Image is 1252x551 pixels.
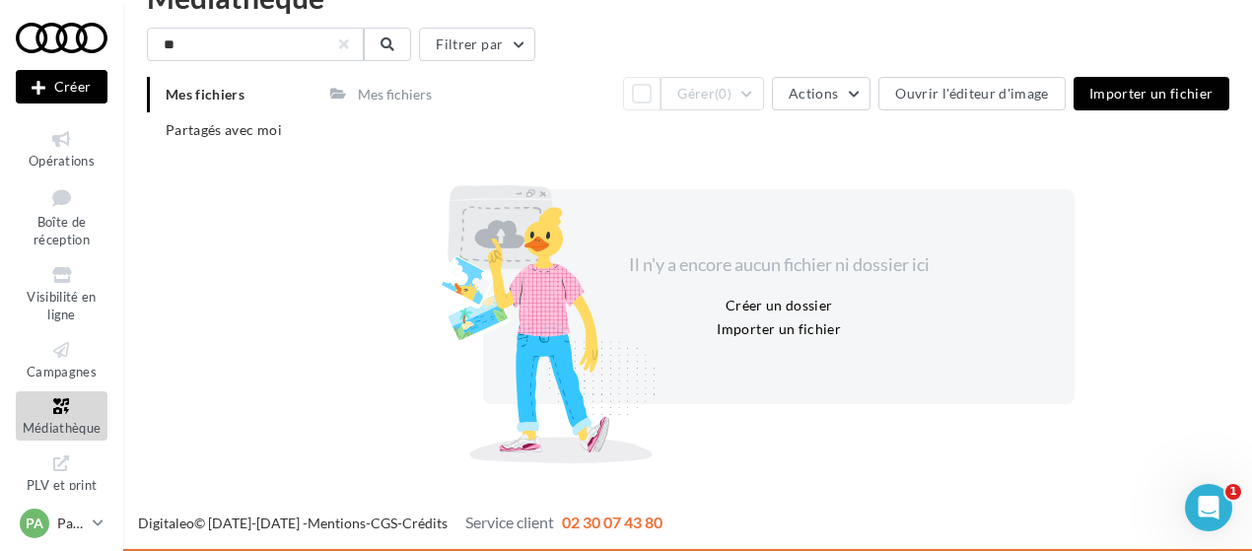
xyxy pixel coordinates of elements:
[16,70,107,103] div: Nouvelle campagne
[419,28,535,61] button: Filtrer par
[16,448,107,534] a: PLV et print personnalisable
[1225,484,1241,500] span: 1
[661,77,764,110] button: Gérer(0)
[166,121,282,138] span: Partagés avec moi
[1185,484,1232,531] iframe: Intercom live chat
[57,514,85,533] p: Partenaire Audi
[772,77,870,110] button: Actions
[358,85,432,104] div: Mes fichiers
[34,214,90,248] span: Boîte de réception
[166,86,244,103] span: Mes fichiers
[27,289,96,323] span: Visibilité en ligne
[26,514,43,533] span: PA
[23,420,102,436] span: Médiathèque
[138,515,662,531] span: © [DATE]-[DATE] - - -
[402,515,448,531] a: Crédits
[709,317,849,341] button: Importer un fichier
[718,294,841,317] button: Créer un dossier
[465,513,554,531] span: Service client
[629,253,930,275] span: Il n'y a encore aucun fichier ni dossier ici
[371,515,397,531] a: CGS
[27,364,97,379] span: Campagnes
[562,513,662,531] span: 02 30 07 43 80
[16,505,107,542] a: PA Partenaire Audi
[16,124,107,172] a: Opérations
[29,153,95,169] span: Opérations
[789,85,838,102] span: Actions
[16,180,107,252] a: Boîte de réception
[16,260,107,327] a: Visibilité en ligne
[25,473,100,529] span: PLV et print personnalisable
[715,86,731,102] span: (0)
[878,77,1065,110] button: Ouvrir l'éditeur d'image
[138,515,194,531] a: Digitaleo
[16,391,107,440] a: Médiathèque
[16,70,107,103] button: Créer
[16,335,107,383] a: Campagnes
[1074,77,1229,110] button: Importer un fichier
[1089,85,1214,102] span: Importer un fichier
[308,515,366,531] a: Mentions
